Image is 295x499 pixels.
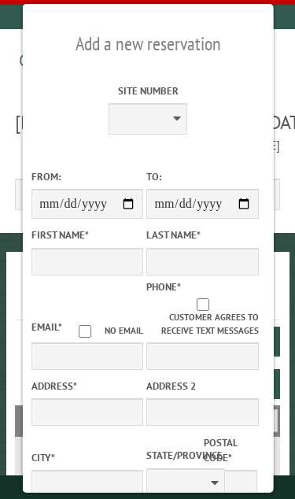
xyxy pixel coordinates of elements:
[146,298,258,338] label: Customer agrees to receive text messages
[65,325,105,338] input: No email
[146,298,258,311] input: Customer agrees to receive text messages
[15,109,281,153] span: [PERSON_NAME][GEOGRAPHIC_DATA] [EMAIL_ADDRESS][DOMAIN_NAME]
[31,450,142,465] label: City
[146,448,200,463] label: State/Province
[31,379,142,394] label: Address
[146,227,258,242] label: Last Name
[65,324,143,338] label: No email
[31,320,61,334] label: Email
[31,29,264,59] h2: Add a new reservation
[31,169,142,184] label: From:
[31,227,142,242] label: First Name
[146,280,181,294] label: Phone
[15,405,281,435] h2: Filters
[146,379,258,394] label: Address 2
[15,35,212,97] img: Campground Commander
[91,83,203,98] label: Site Number
[203,435,256,465] label: Postal Code
[15,277,281,320] h1: Reservations
[146,169,258,184] label: To:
